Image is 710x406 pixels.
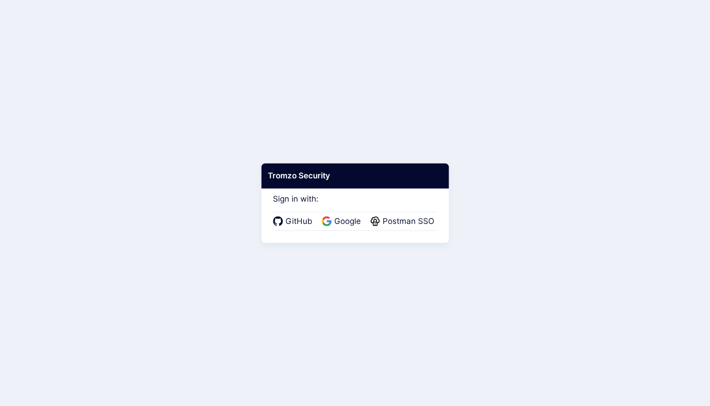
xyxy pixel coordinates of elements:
div: Sign in with: [273,182,437,231]
a: Google [322,216,364,228]
span: Google [332,216,364,228]
span: Postman SSO [380,216,437,228]
span: GitHub [283,216,315,228]
div: Tromzo Security [261,164,449,189]
a: Postman SSO [370,216,437,228]
a: GitHub [273,216,315,228]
